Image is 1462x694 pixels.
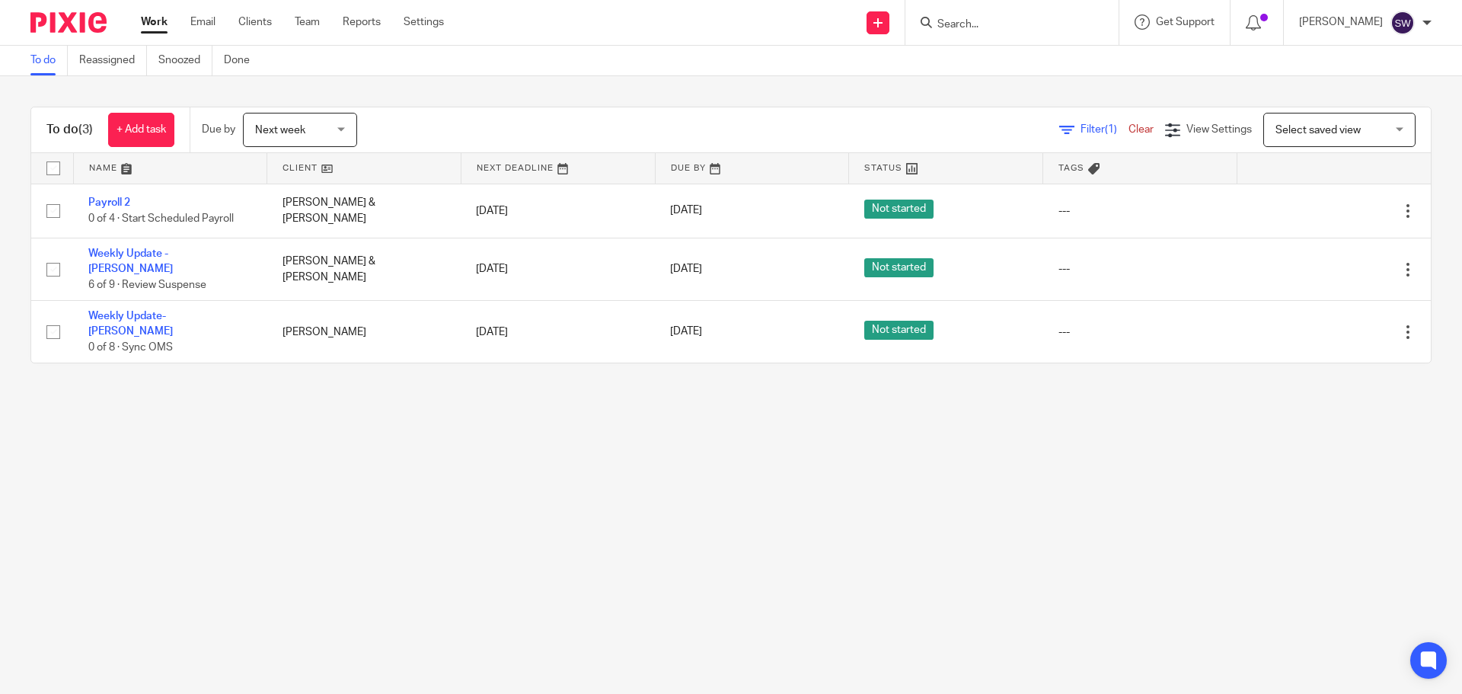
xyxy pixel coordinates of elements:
[1081,124,1128,135] span: Filter
[78,123,93,136] span: (3)
[267,238,461,300] td: [PERSON_NAME] & [PERSON_NAME]
[88,342,173,353] span: 0 of 8 · Sync OMS
[670,264,702,274] span: [DATE]
[224,46,261,75] a: Done
[46,122,93,138] h1: To do
[1058,164,1084,172] span: Tags
[864,200,934,219] span: Not started
[864,321,934,340] span: Not started
[404,14,444,30] a: Settings
[1186,124,1252,135] span: View Settings
[1128,124,1154,135] a: Clear
[1058,203,1222,219] div: ---
[343,14,381,30] a: Reports
[1058,261,1222,277] div: ---
[255,125,305,136] span: Next week
[670,206,702,216] span: [DATE]
[158,46,212,75] a: Snoozed
[1105,124,1117,135] span: (1)
[190,14,215,30] a: Email
[202,122,235,137] p: Due by
[1275,125,1361,136] span: Select saved view
[88,311,173,337] a: Weekly Update- [PERSON_NAME]
[88,213,234,224] span: 0 of 4 · Start Scheduled Payroll
[670,327,702,337] span: [DATE]
[88,197,130,208] a: Payroll 2
[267,184,461,238] td: [PERSON_NAME] & [PERSON_NAME]
[30,12,107,33] img: Pixie
[79,46,147,75] a: Reassigned
[88,280,206,290] span: 6 of 9 · Review Suspense
[1058,325,1222,340] div: ---
[864,258,934,277] span: Not started
[461,238,655,300] td: [DATE]
[1156,17,1215,27] span: Get Support
[461,184,655,238] td: [DATE]
[238,14,272,30] a: Clients
[1299,14,1383,30] p: [PERSON_NAME]
[267,301,461,363] td: [PERSON_NAME]
[30,46,68,75] a: To do
[141,14,168,30] a: Work
[295,14,320,30] a: Team
[1390,11,1415,35] img: svg%3E
[461,301,655,363] td: [DATE]
[936,18,1073,32] input: Search
[88,248,173,274] a: Weekly Update - [PERSON_NAME]
[108,113,174,147] a: + Add task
